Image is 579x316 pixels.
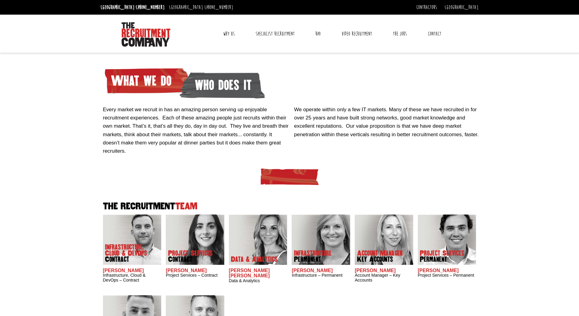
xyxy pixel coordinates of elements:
[105,244,154,262] p: Infrastructure, Cloud & DevOps
[166,215,224,265] img: Claire Sheerin does Project Services Contract
[445,4,478,11] a: [GEOGRAPHIC_DATA]
[166,268,224,273] h2: [PERSON_NAME]
[355,268,413,273] h2: [PERSON_NAME]
[477,132,479,137] span: .
[337,26,377,41] a: Video Recruitment
[294,256,332,262] span: Permanent
[99,2,166,12] li: [GEOGRAPHIC_DATA]:
[388,26,411,41] a: The Jobs
[103,215,161,265] img: Adam Eshet does Infrastructure, Cloud & DevOps Contract
[168,250,213,262] p: Project Services
[417,215,476,265] img: Sam McKay does Project Services Permanent
[311,26,325,41] a: RPO
[423,26,446,41] a: Contact
[294,105,481,139] p: We operate within only a few IT markets. Many of these we have recruited in for over 25 years and...
[416,4,437,11] a: Contractors
[175,201,197,211] span: Team
[204,4,233,11] a: [PHONE_NUMBER]
[229,215,287,265] img: Anna-Maria Julie does Data & Analytics
[105,256,154,262] span: Contract
[357,256,403,262] span: Key Accounts
[355,215,413,265] img: Frankie Gaffney's our Account Manager Key Accounts
[103,273,162,282] h3: Infrastructure, Cloud & DevOps – Contract
[294,250,332,262] p: Infrastructure
[229,279,287,283] h3: Data & Analytics
[168,256,213,262] span: Contract
[292,268,350,273] h2: [PERSON_NAME]
[420,256,464,262] span: Permanent
[229,268,287,279] h2: [PERSON_NAME] [PERSON_NAME]
[136,4,165,11] a: [PHONE_NUMBER]
[418,268,476,273] h2: [PERSON_NAME]
[420,250,464,262] p: Project Services
[218,26,239,41] a: Why Us
[122,22,170,47] img: The Recruitment Company
[103,268,162,273] h2: [PERSON_NAME]
[355,273,413,282] h3: Account Manager – Key Accounts
[292,215,350,265] img: Amanda Evans's Our Infrastructure Permanent
[251,26,299,41] a: Specialist Recruitment
[103,105,290,155] p: Every market we recruit in has an amazing person serving up enjoyable recruitment experiences. Ea...
[166,273,224,278] h3: Project Services – Contract
[292,273,350,278] h3: Infrastructure – Permanent
[418,273,476,278] h3: Project Services – Permanent
[101,202,478,211] h2: The Recruitment
[357,250,403,262] p: Account Manager
[231,256,278,262] p: Data & Analytics
[168,2,235,12] li: [GEOGRAPHIC_DATA]:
